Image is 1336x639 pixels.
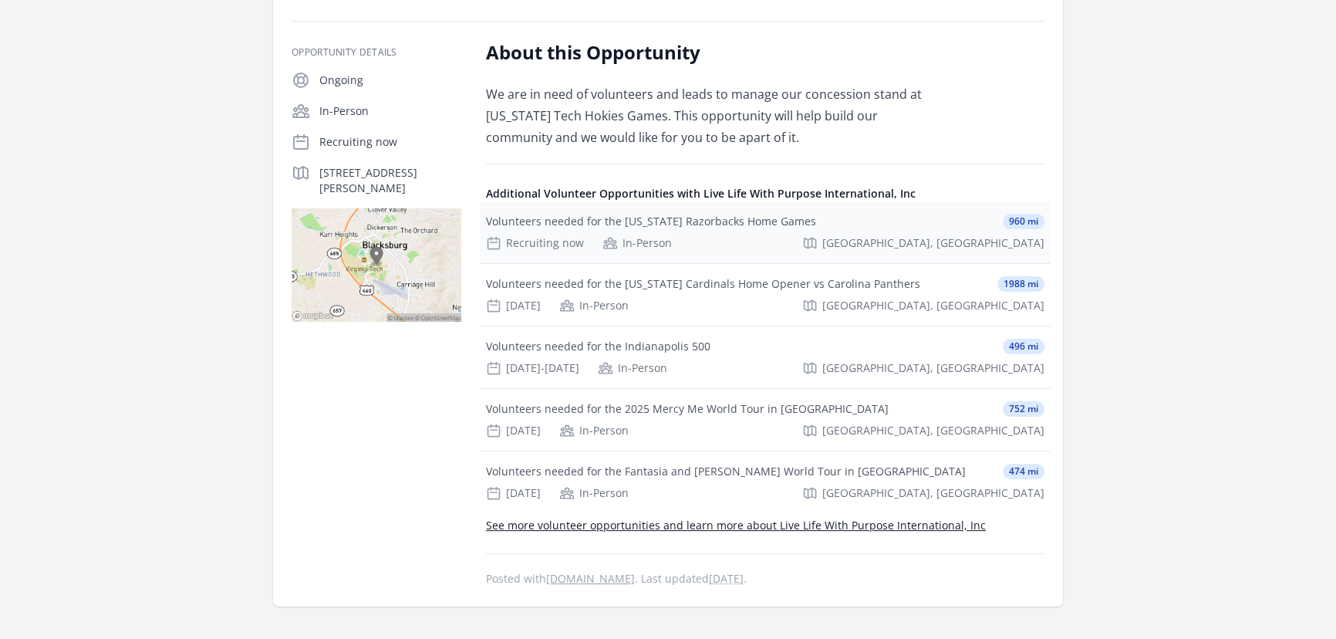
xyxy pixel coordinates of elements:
[598,360,667,376] div: In-Person
[292,46,461,59] h3: Opportunity Details
[319,73,461,88] p: Ongoing
[486,235,584,251] div: Recruiting now
[486,464,966,479] div: Volunteers needed for the Fantasia and [PERSON_NAME] World Tour in [GEOGRAPHIC_DATA]
[486,83,937,148] p: We are in need of volunteers and leads to manage our concession stand at [US_STATE] Tech Hokies G...
[486,40,937,65] h2: About this Opportunity
[1003,339,1044,354] span: 496 mi
[1003,214,1044,229] span: 960 mi
[486,298,541,313] div: [DATE]
[1003,464,1044,479] span: 474 mi
[319,103,461,119] p: In-Person
[602,235,672,251] div: In-Person
[480,201,1051,263] a: Volunteers needed for the [US_STATE] Razorbacks Home Games 960 mi Recruiting now In-Person [GEOGR...
[559,423,629,438] div: In-Person
[480,326,1051,388] a: Volunteers needed for the Indianapolis 500 496 mi [DATE]-[DATE] In-Person [GEOGRAPHIC_DATA], [GEO...
[709,571,744,586] abbr: Mon, Aug 4, 2025 3:54 PM
[822,423,1044,438] span: [GEOGRAPHIC_DATA], [GEOGRAPHIC_DATA]
[559,298,629,313] div: In-Person
[486,186,1044,201] h4: Additional Volunteer Opportunities with Live Life With Purpose International, Inc
[486,339,710,354] div: Volunteers needed for the Indianapolis 500
[997,276,1044,292] span: 1988 mi
[319,134,461,150] p: Recruiting now
[486,518,986,532] a: See more volunteer opportunities and learn more about Live Life With Purpose International, Inc
[822,360,1044,376] span: [GEOGRAPHIC_DATA], [GEOGRAPHIC_DATA]
[546,571,635,586] a: [DOMAIN_NAME]
[480,389,1051,451] a: Volunteers needed for the 2025 Mercy Me World Tour in [GEOGRAPHIC_DATA] 752 mi [DATE] In-Person [...
[480,264,1051,326] a: Volunteers needed for the [US_STATE] Cardinals Home Opener vs Carolina Panthers 1988 mi [DATE] In...
[822,485,1044,501] span: [GEOGRAPHIC_DATA], [GEOGRAPHIC_DATA]
[822,235,1044,251] span: [GEOGRAPHIC_DATA], [GEOGRAPHIC_DATA]
[486,214,816,229] div: Volunteers needed for the [US_STATE] Razorbacks Home Games
[292,208,461,322] img: Map
[480,451,1051,513] a: Volunteers needed for the Fantasia and [PERSON_NAME] World Tour in [GEOGRAPHIC_DATA] 474 mi [DATE...
[486,360,579,376] div: [DATE]-[DATE]
[822,298,1044,313] span: [GEOGRAPHIC_DATA], [GEOGRAPHIC_DATA]
[486,401,889,417] div: Volunteers needed for the 2025 Mercy Me World Tour in [GEOGRAPHIC_DATA]
[486,423,541,438] div: [DATE]
[319,165,461,196] p: [STREET_ADDRESS][PERSON_NAME]
[486,485,541,501] div: [DATE]
[486,573,1044,585] p: Posted with . Last updated .
[486,276,920,292] div: Volunteers needed for the [US_STATE] Cardinals Home Opener vs Carolina Panthers
[1003,401,1044,417] span: 752 mi
[559,485,629,501] div: In-Person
